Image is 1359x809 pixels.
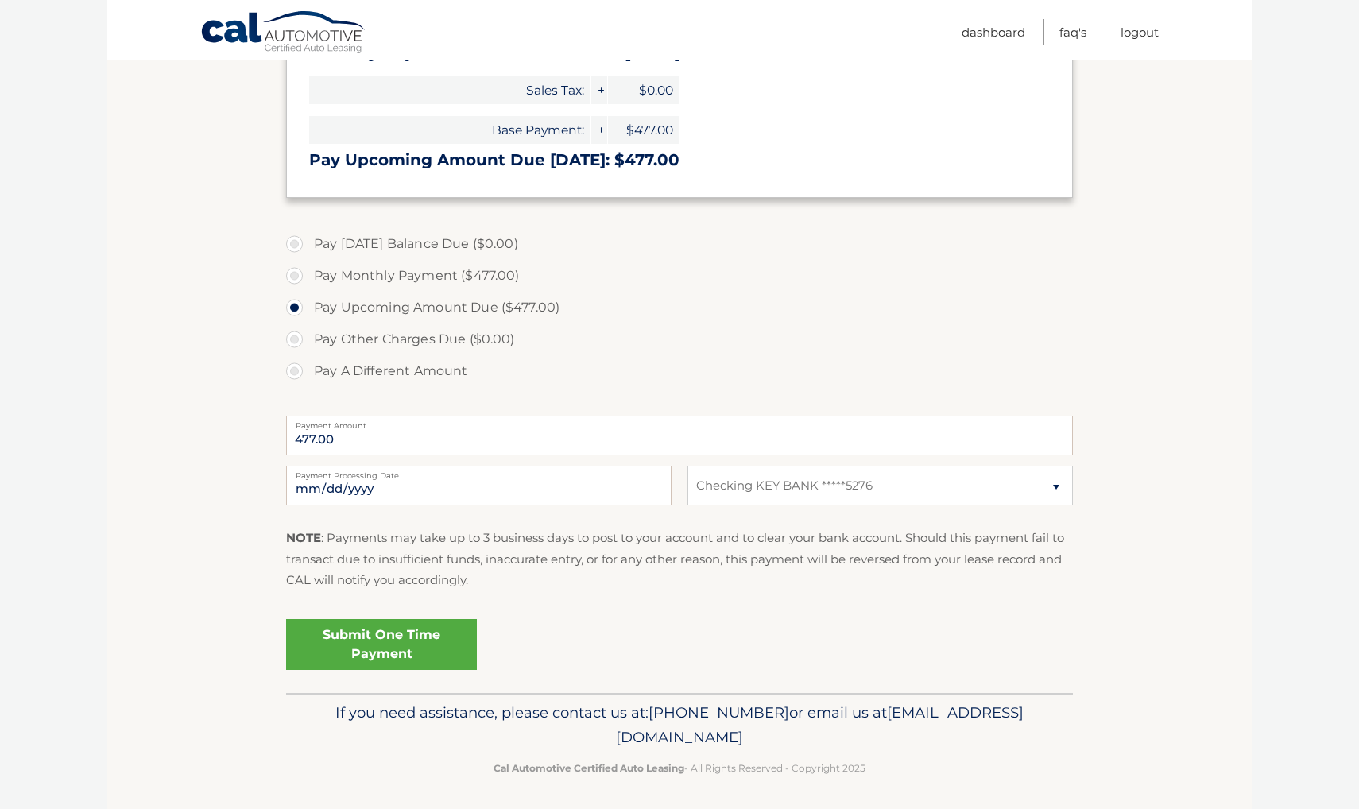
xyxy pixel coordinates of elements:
[286,323,1073,355] label: Pay Other Charges Due ($0.00)
[591,116,607,144] span: +
[286,528,1073,590] p: : Payments may take up to 3 business days to post to your account and to clear your bank account....
[309,150,1050,170] h3: Pay Upcoming Amount Due [DATE]: $477.00
[286,530,321,545] strong: NOTE
[286,466,672,478] label: Payment Processing Date
[286,416,1073,428] label: Payment Amount
[1059,19,1086,45] a: FAQ's
[286,355,1073,387] label: Pay A Different Amount
[286,228,1073,260] label: Pay [DATE] Balance Due ($0.00)
[309,76,590,104] span: Sales Tax:
[1121,19,1159,45] a: Logout
[286,292,1073,323] label: Pay Upcoming Amount Due ($477.00)
[494,762,684,774] strong: Cal Automotive Certified Auto Leasing
[608,116,679,144] span: $477.00
[962,19,1025,45] a: Dashboard
[591,76,607,104] span: +
[608,76,679,104] span: $0.00
[649,703,789,722] span: [PHONE_NUMBER]
[296,760,1063,776] p: - All Rights Reserved - Copyright 2025
[309,116,590,144] span: Base Payment:
[296,700,1063,751] p: If you need assistance, please contact us at: or email us at
[286,619,477,670] a: Submit One Time Payment
[200,10,367,56] a: Cal Automotive
[286,416,1073,455] input: Payment Amount
[286,466,672,505] input: Payment Date
[286,260,1073,292] label: Pay Monthly Payment ($477.00)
